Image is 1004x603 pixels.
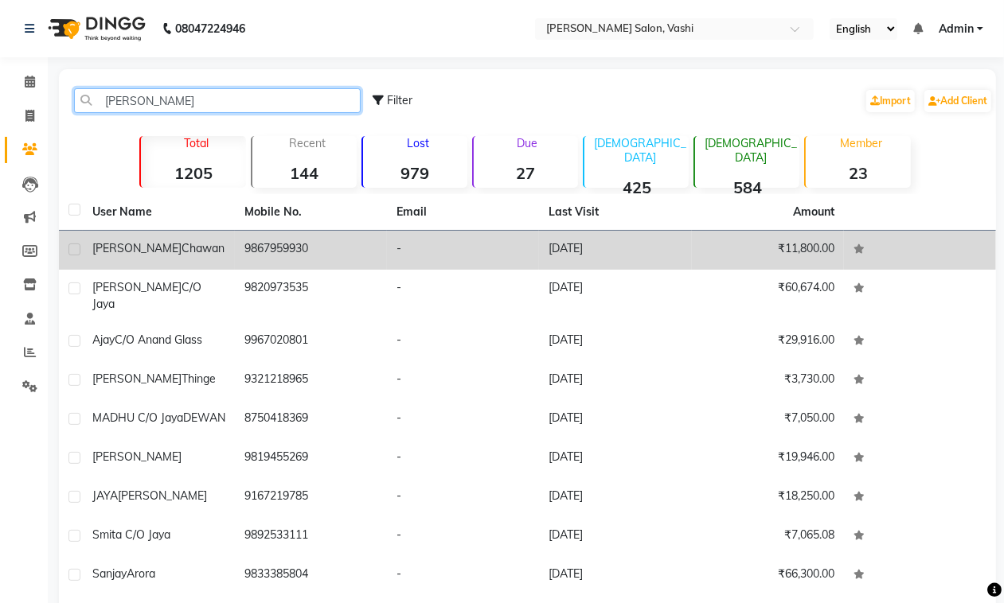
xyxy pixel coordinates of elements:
[692,517,844,556] td: ₹7,065.08
[118,488,207,503] span: [PERSON_NAME]
[235,478,387,517] td: 9167219785
[387,322,539,361] td: -
[235,194,387,231] th: Mobile No.
[692,270,844,322] td: ₹60,674.00
[387,517,539,556] td: -
[924,90,991,112] a: Add Client
[182,372,216,386] span: Thinge
[539,400,691,439] td: [DATE]
[147,136,245,150] p: Total
[92,241,182,255] span: [PERSON_NAME]
[92,372,182,386] span: [PERSON_NAME]
[692,322,844,361] td: ₹29,916.00
[259,136,357,150] p: Recent
[141,163,245,183] strong: 1205
[115,333,202,347] span: C/O Anand Glass
[584,177,689,197] strong: 425
[175,6,245,51] b: 08047224946
[369,136,467,150] p: Lost
[387,556,539,595] td: -
[235,231,387,270] td: 9867959930
[92,527,170,542] span: smita c/o jaya
[387,231,539,270] td: -
[692,439,844,478] td: ₹19,946.00
[701,136,799,165] p: [DEMOGRAPHIC_DATA]
[692,361,844,400] td: ₹3,730.00
[474,163,578,183] strong: 27
[235,439,387,478] td: 9819455269
[539,361,691,400] td: [DATE]
[387,478,539,517] td: -
[92,333,115,347] span: Ajay
[387,194,539,231] th: Email
[387,270,539,322] td: -
[74,88,361,113] input: Search by Name/Mobile/Email/Code
[387,439,539,478] td: -
[235,556,387,595] td: 9833385804
[127,566,155,581] span: Arora
[92,410,183,425] span: MADHU c/o Jaya
[591,136,689,165] p: [DEMOGRAPHIC_DATA]
[539,556,691,595] td: [DATE]
[539,439,691,478] td: [DATE]
[539,231,691,270] td: [DATE]
[92,280,182,294] span: [PERSON_NAME]
[539,194,691,231] th: Last Visit
[182,241,225,255] span: chawan
[235,270,387,322] td: 9820973535
[866,90,915,112] a: Import
[539,517,691,556] td: [DATE]
[812,136,910,150] p: Member
[235,361,387,400] td: 9321218965
[92,488,118,503] span: JAYA
[477,136,578,150] p: Due
[183,410,225,425] span: DEWAN
[692,231,844,270] td: ₹11,800.00
[235,400,387,439] td: 8750418369
[235,322,387,361] td: 9967020801
[539,322,691,361] td: [DATE]
[387,400,539,439] td: -
[387,361,539,400] td: -
[806,163,910,183] strong: 23
[83,194,235,231] th: User Name
[41,6,150,51] img: logo
[939,21,974,37] span: Admin
[783,194,844,230] th: Amount
[692,556,844,595] td: ₹66,300.00
[692,400,844,439] td: ₹7,050.00
[539,270,691,322] td: [DATE]
[92,566,127,581] span: Sanjay
[387,93,412,107] span: Filter
[695,177,799,197] strong: 584
[692,478,844,517] td: ₹18,250.00
[92,449,182,464] span: [PERSON_NAME]
[539,478,691,517] td: [DATE]
[363,163,467,183] strong: 979
[252,163,357,183] strong: 144
[235,517,387,556] td: 9892533111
